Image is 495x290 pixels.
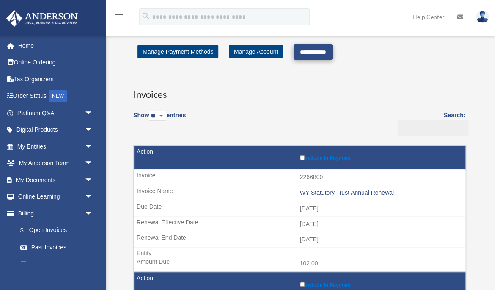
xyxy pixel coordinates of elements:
[6,88,106,105] a: Order StatusNEW
[6,105,106,122] a: Platinum Q&Aarrow_drop_down
[6,188,106,205] a: Online Learningarrow_drop_down
[12,239,102,256] a: Past Invoices
[133,80,465,101] h3: Invoices
[6,205,102,222] a: Billingarrow_drop_down
[134,201,465,217] td: [DATE]
[85,155,102,172] span: arrow_drop_down
[6,171,106,188] a: My Documentsarrow_drop_down
[85,171,102,189] span: arrow_drop_down
[4,10,80,27] img: Anderson Advisors Platinum Portal
[300,189,462,196] div: WY Statutory Trust Annual Renewal
[133,110,186,130] label: Show entries
[12,222,97,239] a: $Open Invoices
[476,11,489,23] img: User Pic
[229,45,283,58] a: Manage Account
[300,282,305,287] input: Include in Payment
[149,111,166,121] select: Showentries
[114,12,124,22] i: menu
[49,90,67,102] div: NEW
[134,169,465,185] td: 2266800
[141,11,151,21] i: search
[134,232,465,248] td: [DATE]
[398,120,468,136] input: Search:
[6,71,106,88] a: Tax Organizers
[85,138,102,155] span: arrow_drop_down
[300,154,462,162] label: Include in Payment
[6,37,106,54] a: Home
[6,155,106,172] a: My Anderson Teamarrow_drop_down
[6,122,106,138] a: Digital Productsarrow_drop_down
[85,105,102,122] span: arrow_drop_down
[25,225,29,236] span: $
[114,15,124,22] a: menu
[395,110,465,136] label: Search:
[6,54,106,71] a: Online Ordering
[85,205,102,222] span: arrow_drop_down
[134,256,465,272] td: 102.00
[300,155,305,160] input: Include in Payment
[85,188,102,206] span: arrow_drop_down
[12,256,102,273] a: Manage Payments
[137,45,218,58] a: Manage Payment Methods
[6,138,106,155] a: My Entitiesarrow_drop_down
[300,280,462,288] label: Include in Payment
[134,216,465,232] td: [DATE]
[85,122,102,139] span: arrow_drop_down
